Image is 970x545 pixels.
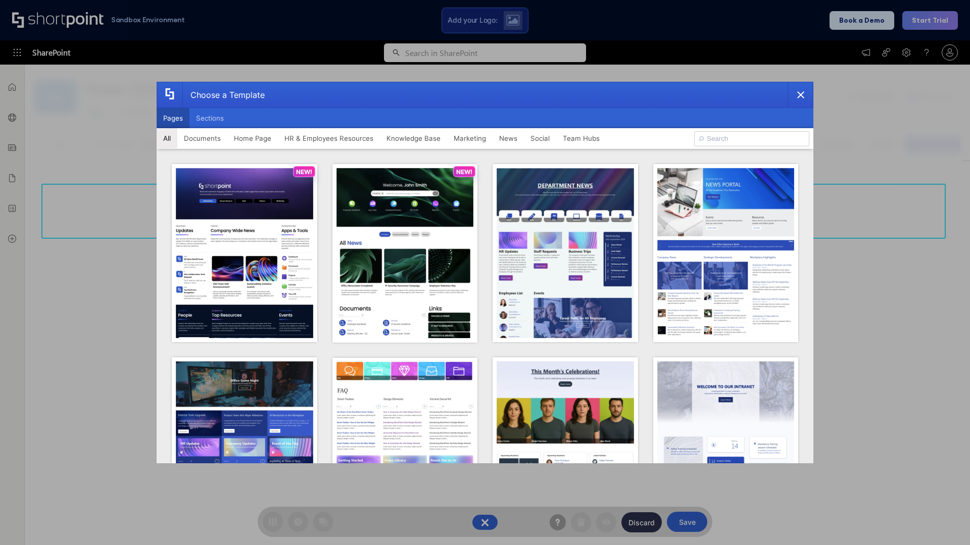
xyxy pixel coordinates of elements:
[157,108,189,128] button: Pages
[189,108,230,128] button: Sections
[278,128,380,148] button: HR & Employees Resources
[456,168,472,176] p: NEW!
[296,168,312,176] p: NEW!
[694,131,809,146] input: Search
[556,128,606,148] button: Team Hubs
[157,128,177,148] button: All
[447,128,493,148] button: Marketing
[182,82,265,107] div: Choose a Template
[157,82,813,463] div: template selector
[227,128,278,148] button: Home Page
[524,128,556,148] button: Social
[380,128,447,148] button: Knowledge Base
[493,128,524,148] button: News
[177,128,227,148] button: Documents
[919,497,970,545] iframe: Chat Widget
